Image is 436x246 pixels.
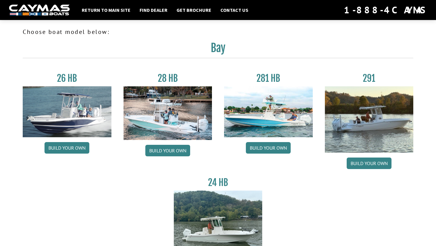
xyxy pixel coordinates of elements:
h3: 28 HB [124,73,212,84]
h3: 281 HB [224,73,313,84]
img: 28_hb_thumbnail_for_caymas_connect.jpg [124,86,212,140]
h3: 291 [325,73,414,84]
img: 291_Thumbnail.jpg [325,86,414,153]
a: Contact Us [217,6,251,14]
a: Build your own [145,145,190,156]
a: Find Dealer [137,6,170,14]
img: 26_new_photo_resized.jpg [23,86,111,137]
img: 28-hb-twin.jpg [224,86,313,137]
a: Build your own [347,158,391,169]
img: white-logo-c9c8dbefe5ff5ceceb0f0178aa75bf4bb51f6bca0971e226c86eb53dfe498488.png [9,5,70,16]
h3: 24 HB [174,177,263,188]
a: Return to main site [79,6,134,14]
h2: Bay [23,41,413,58]
h3: 26 HB [23,73,111,84]
p: Choose boat model below: [23,27,413,36]
a: Build your own [45,142,89,154]
a: Get Brochure [173,6,214,14]
div: 1-888-4CAYMAS [344,3,427,17]
a: Build your own [246,142,291,154]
